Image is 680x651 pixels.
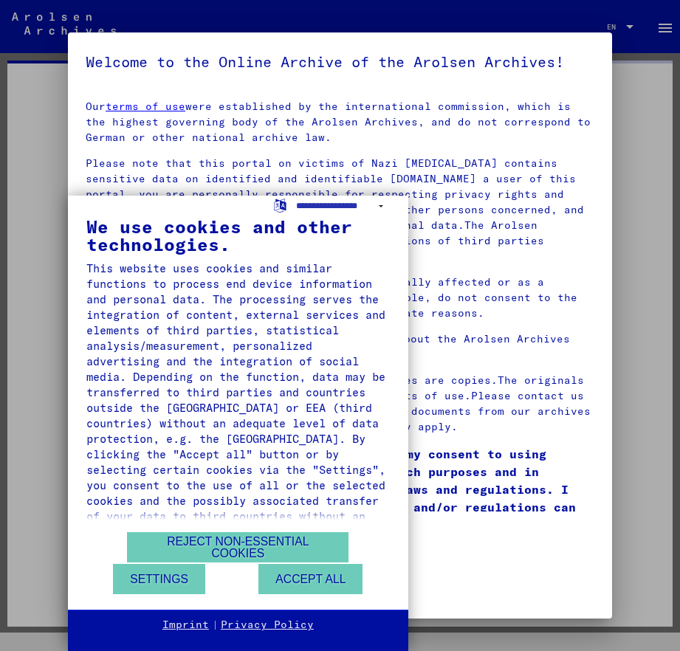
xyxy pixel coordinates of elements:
[258,564,363,594] button: Accept all
[113,564,205,594] button: Settings
[221,618,314,633] a: Privacy Policy
[86,218,390,253] div: We use cookies and other technologies.
[86,261,390,540] div: This website uses cookies and similar functions to process end device information and personal da...
[162,618,209,633] a: Imprint
[127,532,348,562] button: Reject non-essential cookies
